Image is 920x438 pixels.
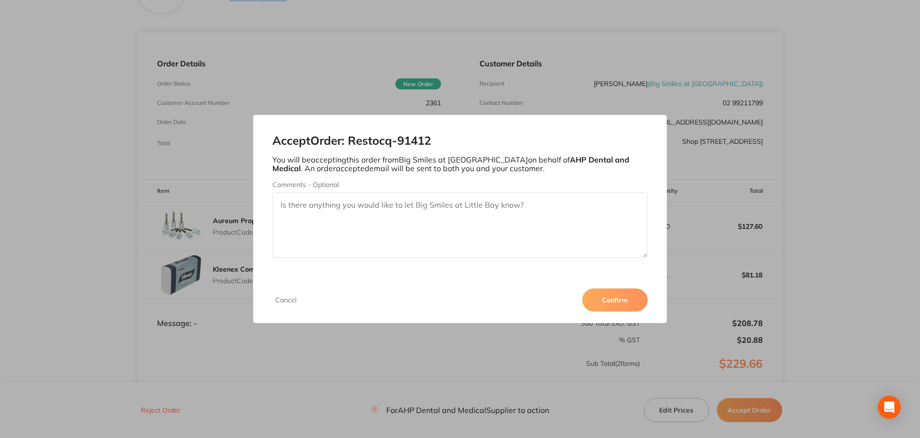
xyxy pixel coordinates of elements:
[272,181,648,188] label: Comments - Optional
[582,288,648,312] button: Confirm
[272,134,648,148] h2: Accept Order: Restocq- 91412
[272,155,648,173] p: You will be accepting this order from Big Smiles at [GEOGRAPHIC_DATA] on behalf of . An order acc...
[878,396,901,419] div: Open Intercom Messenger
[272,155,629,173] b: AHP Dental and Medical
[272,296,299,304] button: Cancel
